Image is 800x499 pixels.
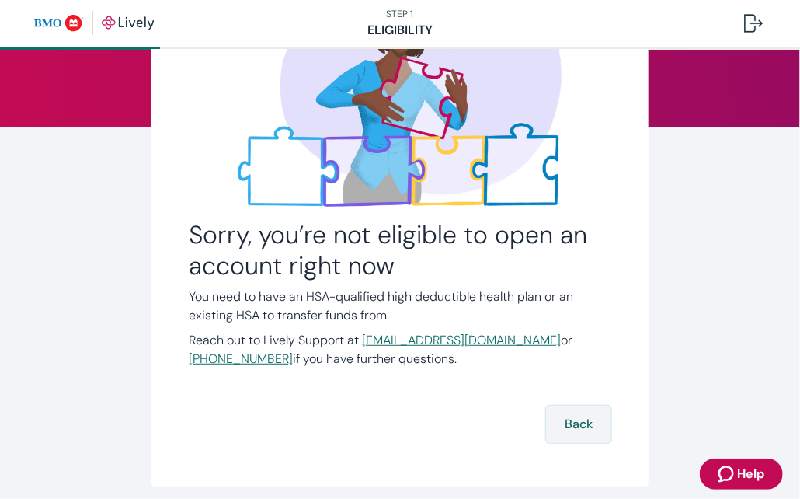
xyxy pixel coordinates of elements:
h2: Sorry, you’re not eligible to open an account right now [189,219,611,281]
img: Lively [34,11,155,36]
p: You need to have an HSA-qualified high deductible health plan or an existing HSA to transfer fund... [189,288,611,325]
button: Log out [732,5,775,42]
button: Zendesk support iconHelp [700,459,783,490]
a: [EMAIL_ADDRESS][DOMAIN_NAME] [362,332,561,348]
a: [PHONE_NUMBER] [189,351,293,367]
p: Reach out to Lively Support at or if you have further questions. [189,331,611,368]
span: Help [737,465,764,483]
svg: Zendesk support icon [718,465,737,483]
button: Back [546,406,611,443]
